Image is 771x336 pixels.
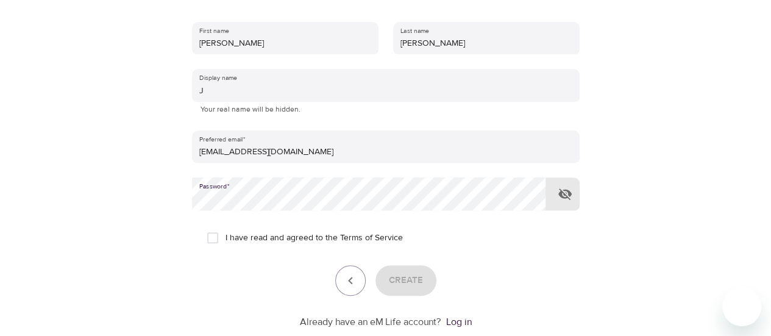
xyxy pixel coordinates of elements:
p: Your real name will be hidden. [201,104,571,116]
iframe: Button to launch messaging window [722,287,761,326]
a: Terms of Service [340,232,403,245]
a: Log in [446,316,472,328]
span: I have read and agreed to the [226,232,403,245]
p: Already have an eM Life account? [300,315,441,329]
